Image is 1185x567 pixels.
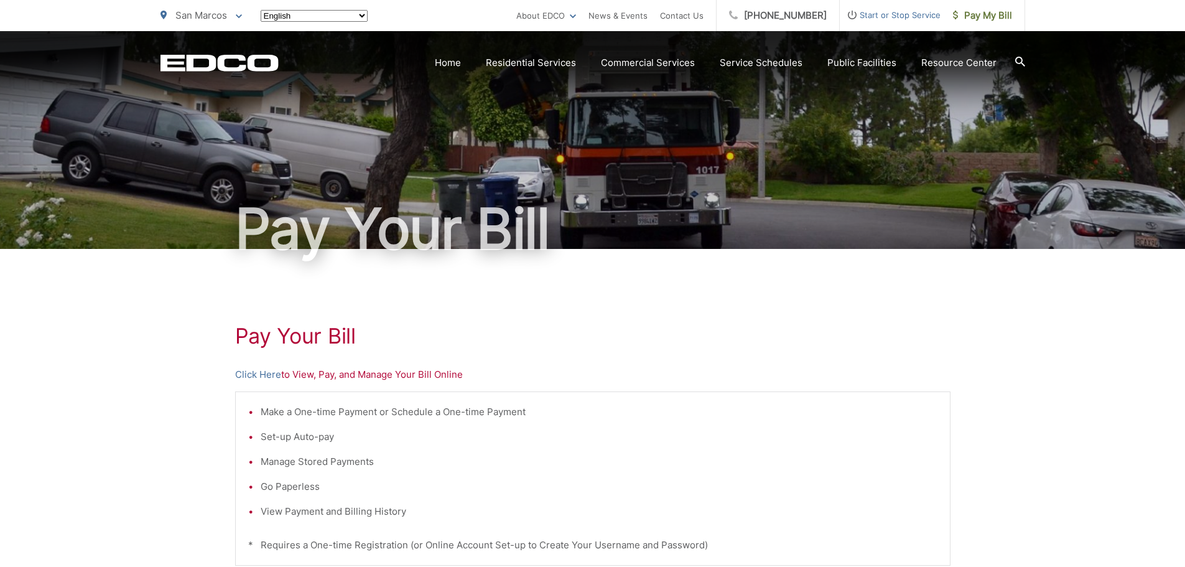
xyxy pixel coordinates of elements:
[827,55,896,70] a: Public Facilities
[261,454,937,469] li: Manage Stored Payments
[261,479,937,494] li: Go Paperless
[261,405,937,419] li: Make a One-time Payment or Schedule a One-time Payment
[660,8,704,23] a: Contact Us
[516,8,576,23] a: About EDCO
[261,10,368,22] select: Select a language
[235,367,281,382] a: Click Here
[435,55,461,70] a: Home
[953,8,1012,23] span: Pay My Bill
[235,324,950,349] h1: Pay Your Bill
[175,9,227,21] span: San Marcos
[601,55,695,70] a: Commercial Services
[261,504,937,519] li: View Payment and Billing History
[486,55,576,70] a: Residential Services
[921,55,997,70] a: Resource Center
[588,8,648,23] a: News & Events
[248,538,937,553] p: * Requires a One-time Registration (or Online Account Set-up to Create Your Username and Password)
[720,55,802,70] a: Service Schedules
[261,429,937,444] li: Set-up Auto-pay
[160,198,1025,260] h1: Pay Your Bill
[160,54,279,72] a: EDCD logo. Return to the homepage.
[235,367,950,382] p: to View, Pay, and Manage Your Bill Online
